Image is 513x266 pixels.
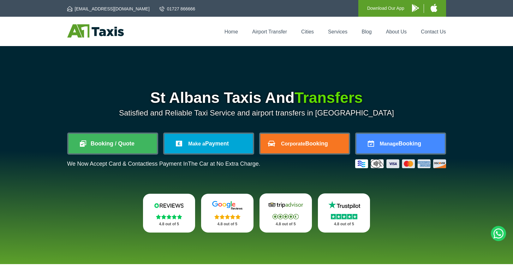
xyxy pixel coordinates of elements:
[159,6,195,12] a: 01727 866666
[260,134,349,153] a: CorporateBooking
[318,193,370,233] a: Trustpilot Stars 4.8 out of 5
[355,159,446,168] img: Credit And Debit Cards
[164,134,253,153] a: Make aPayment
[356,134,445,153] a: ManageBooking
[421,29,446,34] a: Contact Us
[431,4,437,12] img: A1 Taxis iPhone App
[361,29,372,34] a: Blog
[67,24,124,38] img: A1 Taxis St Albans LTD
[156,214,182,219] img: Stars
[208,201,246,210] img: Google
[143,194,195,233] a: Reviews.io Stars 4.8 out of 5
[150,220,188,228] p: 4.8 out of 5
[224,29,238,34] a: Home
[67,6,150,12] a: [EMAIL_ADDRESS][DOMAIN_NAME]
[252,29,287,34] a: Airport Transfer
[412,4,419,12] img: A1 Taxis Android App
[69,134,157,153] a: Booking / Quote
[328,29,347,34] a: Services
[208,220,247,228] p: 4.8 out of 5
[380,141,399,146] span: Manage
[214,214,241,219] img: Stars
[295,89,363,106] span: Transfers
[188,141,205,146] span: Make a
[367,4,404,12] p: Download Our App
[281,141,305,146] span: Corporate
[331,214,357,219] img: Stars
[188,161,260,167] span: The Car at No Extra Charge.
[201,194,254,233] a: Google Stars 4.8 out of 5
[67,109,446,117] p: Satisfied and Reliable Taxi Service and airport transfers in [GEOGRAPHIC_DATA]
[150,201,188,210] img: Reviews.io
[301,29,314,34] a: Cities
[325,200,363,210] img: Trustpilot
[386,29,407,34] a: About Us
[259,193,312,233] a: Tripadvisor Stars 4.8 out of 5
[67,161,260,167] p: We Now Accept Card & Contactless Payment In
[272,214,299,219] img: Stars
[266,220,305,228] p: 4.8 out of 5
[67,90,446,105] h1: St Albans Taxis And
[267,200,305,210] img: Tripadvisor
[325,220,363,228] p: 4.8 out of 5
